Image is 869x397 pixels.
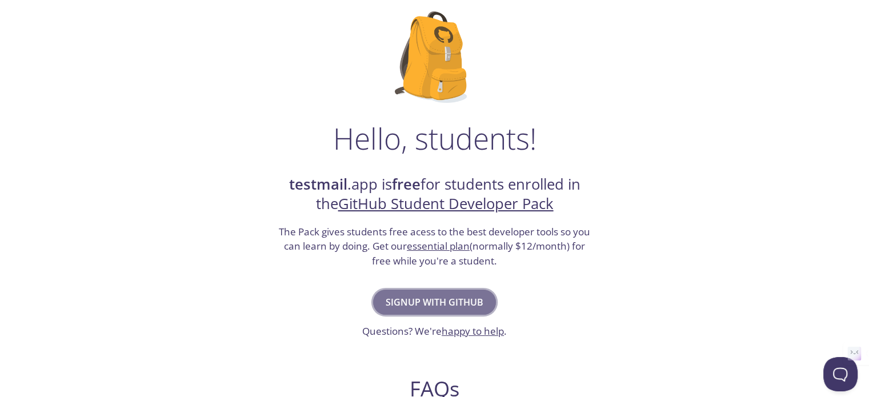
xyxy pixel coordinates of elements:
h3: The Pack gives students free acess to the best developer tools so you can learn by doing. Get our... [278,224,592,268]
strong: free [392,174,421,194]
h1: Hello, students! [333,121,536,155]
a: essential plan [407,239,470,252]
h3: Questions? We're . [362,324,507,339]
a: happy to help [442,324,504,338]
img: github-student-backpack.png [395,11,474,103]
iframe: Help Scout Beacon - Open [823,357,858,391]
a: GitHub Student Developer Pack [338,194,554,214]
h2: .app is for students enrolled in the [278,175,592,214]
span: Signup with GitHub [386,294,483,310]
strong: testmail [289,174,347,194]
button: Signup with GitHub [373,290,496,315]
